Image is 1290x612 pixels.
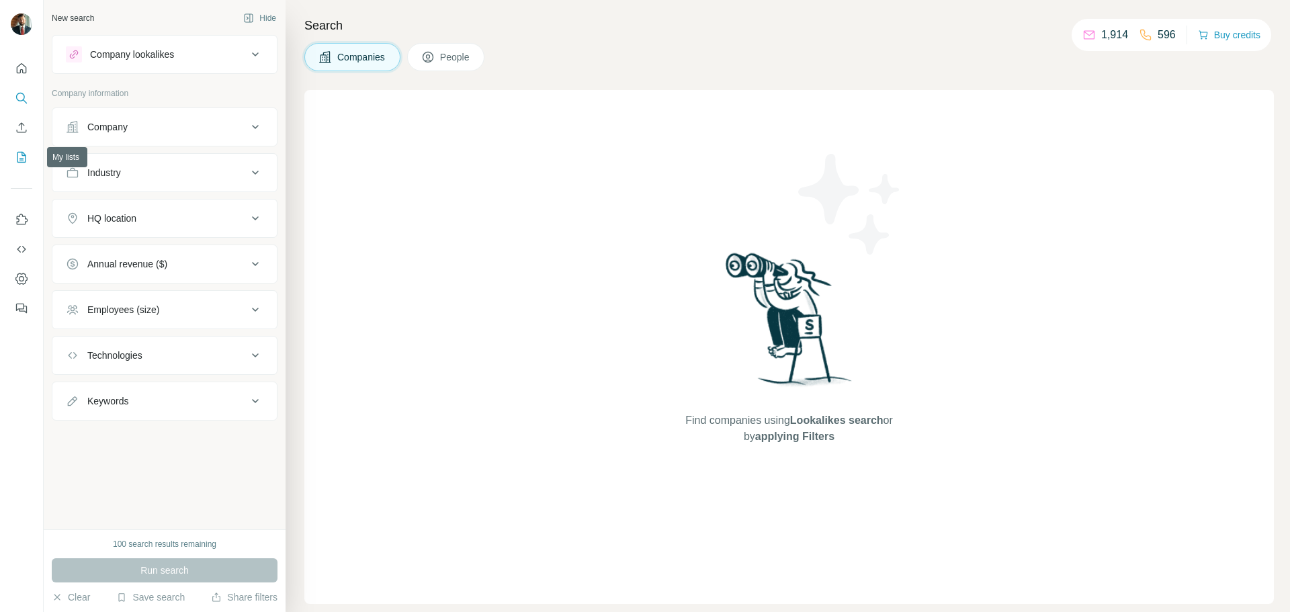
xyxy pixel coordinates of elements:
[790,414,884,426] span: Lookalikes search
[52,111,277,143] button: Company
[720,249,859,399] img: Surfe Illustration - Woman searching with binoculars
[87,212,136,225] div: HQ location
[211,591,277,604] button: Share filters
[440,50,471,64] span: People
[789,144,910,265] img: Surfe Illustration - Stars
[113,538,216,550] div: 100 search results remaining
[87,394,128,408] div: Keywords
[11,267,32,291] button: Dashboard
[52,12,94,24] div: New search
[52,87,277,99] p: Company information
[52,248,277,280] button: Annual revenue ($)
[1198,26,1260,44] button: Buy credits
[304,16,1274,35] h4: Search
[52,294,277,326] button: Employees (size)
[681,412,896,445] span: Find companies using or by
[52,385,277,417] button: Keywords
[755,431,834,442] span: applying Filters
[87,349,142,362] div: Technologies
[52,202,277,234] button: HQ location
[116,591,185,604] button: Save search
[52,339,277,371] button: Technologies
[234,8,286,28] button: Hide
[1158,27,1176,43] p: 596
[11,296,32,320] button: Feedback
[87,166,121,179] div: Industry
[52,157,277,189] button: Industry
[90,48,174,61] div: Company lookalikes
[11,86,32,110] button: Search
[11,56,32,81] button: Quick start
[11,145,32,169] button: My lists
[87,257,167,271] div: Annual revenue ($)
[11,116,32,140] button: Enrich CSV
[337,50,386,64] span: Companies
[11,208,32,232] button: Use Surfe on LinkedIn
[87,120,128,134] div: Company
[1101,27,1128,43] p: 1,914
[52,38,277,71] button: Company lookalikes
[11,13,32,35] img: Avatar
[87,303,159,316] div: Employees (size)
[52,591,90,604] button: Clear
[11,237,32,261] button: Use Surfe API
